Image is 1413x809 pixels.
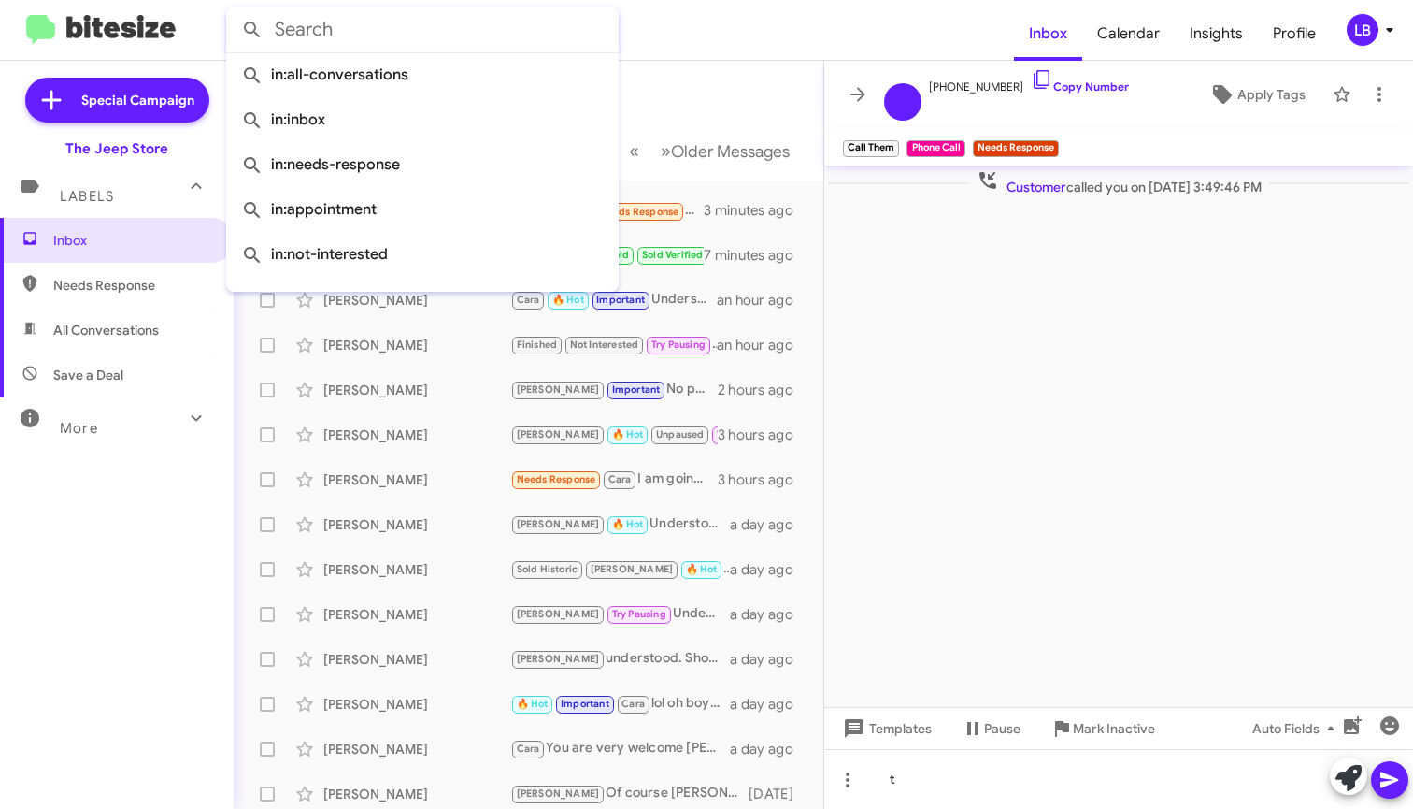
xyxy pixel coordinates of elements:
[241,97,604,142] span: in:inbox
[730,605,808,624] div: a day ago
[510,693,730,715] div: lol oh boy I appreciate the update [PERSON_NAME]. More then happy to help and get you a fair valu...
[661,139,671,163] span: »
[323,291,510,310] div: [PERSON_NAME]
[1082,7,1175,61] span: Calendar
[1014,7,1082,61] a: Inbox
[651,339,706,351] span: Try Pausing
[53,231,212,250] span: Inbox
[241,277,604,322] span: in:sold-verified
[704,246,808,265] div: 7 minutes ago
[510,603,730,625] div: Understood [PERSON_NAME]. That would be the Durango. Not available yet but as soon as we have one...
[53,276,212,295] span: Needs Response
[323,381,510,399] div: [PERSON_NAME]
[323,695,510,714] div: [PERSON_NAME]
[1031,79,1129,94] a: Copy Number
[824,749,1413,809] div: t
[621,698,645,710] span: Cara
[618,132,650,170] button: Previous
[510,738,730,759] div: You are very welcome [PERSON_NAME]. Talk soon.
[1035,712,1170,745] button: Mark Inactive
[517,563,578,575] span: Sold Historic
[517,428,600,441] span: [PERSON_NAME]
[717,291,808,310] div: an hour ago
[517,653,600,665] span: [PERSON_NAME]
[517,698,549,710] span: 🔥 Hot
[600,206,679,218] span: Needs Response
[60,188,114,205] span: Labels
[843,140,899,157] small: Call Them
[81,91,194,109] span: Special Campaign
[517,518,600,530] span: [PERSON_NAME]
[323,515,510,534] div: [PERSON_NAME]
[241,232,604,277] span: in:not-interested
[839,712,932,745] span: Templates
[649,132,801,170] button: Next
[226,7,619,52] input: Search
[1252,712,1342,745] span: Auto Fields
[969,169,1269,196] span: called you on [DATE] 3:49:46 PM
[517,787,600,800] span: [PERSON_NAME]
[1190,78,1323,111] button: Apply Tags
[717,336,808,354] div: an hour ago
[686,563,718,575] span: 🔥 Hot
[510,469,718,490] div: I am going to be keeping it. Thank you [PERSON_NAME]
[730,560,808,579] div: a day ago
[1006,179,1066,195] span: Customer
[53,366,123,384] span: Save a Deal
[517,339,558,351] span: Finished
[510,424,718,445] div: Of course [PERSON_NAME], Good luck and should you need my assistance at all just reach out. Thank...
[608,473,632,485] span: Cara
[671,141,790,162] span: Older Messages
[323,560,510,579] div: [PERSON_NAME]
[656,428,705,441] span: Unpaused
[510,379,718,400] div: No problem [PERSON_NAME]. When you have an idea just let me know 👍
[323,426,510,444] div: [PERSON_NAME]
[1175,7,1258,61] a: Insights
[241,187,604,232] span: in:appointment
[517,383,600,396] span: [PERSON_NAME]
[824,712,947,745] button: Templates
[561,698,609,710] span: Important
[65,139,168,158] div: The Jeep Store
[241,52,604,97] span: in:all-conversations
[323,470,510,489] div: [PERSON_NAME]
[612,383,661,396] span: Important
[929,68,1129,96] span: [PHONE_NUMBER]
[906,140,964,157] small: Phone Call
[1347,14,1378,46] div: LB
[749,785,808,803] div: [DATE]
[323,740,510,758] div: [PERSON_NAME]
[984,712,1020,745] span: Pause
[323,336,510,354] div: [PERSON_NAME]
[1258,7,1331,61] a: Profile
[612,428,644,441] span: 🔥 Hot
[323,785,510,803] div: [PERSON_NAME]
[517,294,540,306] span: Cara
[612,608,666,620] span: Try Pausing
[510,334,717,355] div: 👍
[510,513,730,535] div: Understood. we are available Mon-Fri: 9-8 and Sat: 9-6. When you have a best day and time to brin...
[510,783,749,804] div: Of course [PERSON_NAME]. see below [URL][DOMAIN_NAME]
[973,140,1059,157] small: Needs Response
[704,201,808,220] div: 3 minutes ago
[718,426,808,444] div: 3 hours ago
[323,650,510,669] div: [PERSON_NAME]
[730,650,808,669] div: a day ago
[60,420,98,437] span: More
[25,78,209,123] a: Special Campaign
[510,558,730,580] div: Understood [PERSON_NAME]. Thank you for the update. We are available Mon-Fr: 9-8 and Sat9-6. when...
[591,563,674,575] span: [PERSON_NAME]
[510,289,717,311] div: Understood, what are you contracted for mileage wise ?
[718,381,808,399] div: 2 hours ago
[612,518,644,530] span: 🔥 Hot
[947,712,1035,745] button: Pause
[241,142,604,187] span: in:needs-response
[642,249,704,261] span: Sold Verified
[570,339,639,351] span: Not Interested
[323,605,510,624] div: [PERSON_NAME]
[517,608,600,620] span: [PERSON_NAME]
[510,648,730,670] div: understood. Should anything change, please do not hesitate to reach me here directly. Thanks again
